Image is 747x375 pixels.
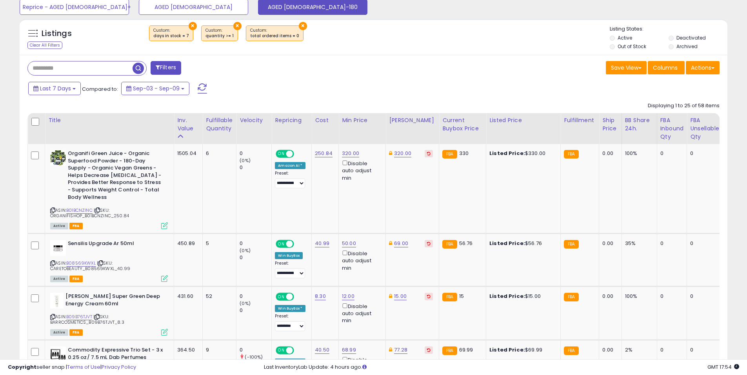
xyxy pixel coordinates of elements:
div: 364.50 [177,346,196,353]
span: FBA [69,329,83,336]
div: Repricing [275,116,308,124]
span: Columns [653,64,678,72]
div: Velocity [240,116,268,124]
div: Preset: [275,261,305,278]
div: seller snap | | [8,364,136,371]
span: ON [276,241,286,247]
a: Terms of Use [67,363,100,371]
a: 12.00 [342,292,354,300]
div: 0.00 [602,293,615,300]
small: FBA [564,150,578,159]
b: Commodity Expressive Trio Set - 3 x 0.25 oz/ 7.5 mL Dab Perfumes [68,346,163,363]
span: ON [276,151,286,157]
div: 0 [240,307,271,314]
div: Disable auto adjust min [342,249,380,272]
a: 320.00 [394,150,411,157]
div: [PERSON_NAME] [389,116,436,124]
span: Sep-03 - Sep-09 [133,85,180,92]
b: Listed Price: [489,240,525,247]
b: Sensilis Upgrade Ar 50ml [68,240,163,249]
div: 0 [240,254,271,261]
a: Privacy Policy [102,363,136,371]
span: 330 [459,150,469,157]
div: 0 [690,240,716,247]
a: 68.99 [342,346,356,354]
div: 1505.04 [177,150,196,157]
div: 0 [690,150,716,157]
span: 15 [459,292,464,300]
span: All listings currently available for purchase on Amazon [50,223,68,229]
b: Listed Price: [489,346,525,353]
div: 0.00 [602,346,615,353]
div: Preset: [275,171,305,188]
img: 41dI9zmSvqL._SL40_.jpg [50,346,66,362]
button: Save View [606,61,647,74]
span: 2025-09-17 17:54 GMT [707,363,739,371]
span: FBA [69,223,83,229]
a: 15.00 [394,292,407,300]
div: total ordered items = 0 [250,33,299,39]
div: 450.89 [177,240,196,247]
div: 6 [206,150,230,157]
a: 40.50 [315,346,329,354]
div: Fulfillable Quantity [206,116,233,133]
div: Current Buybox Price [442,116,483,133]
div: Fulfillment [564,116,596,124]
div: Min Price [342,116,382,124]
button: Last 7 Days [28,82,81,95]
b: [PERSON_NAME] Super Green Deep Energy Cream 60ml [65,293,161,309]
span: | SKU: ORGANIFISHOP_B01BCNZINC_250.84 [50,207,129,219]
label: Deactivated [676,34,706,41]
span: 56.76 [459,240,473,247]
div: Disable auto adjust min [342,159,380,182]
a: 50.00 [342,240,356,247]
span: | SKU: BARRCOSMETICS_B09B76TJVT_8.3 [50,314,124,325]
label: Active [618,34,632,41]
div: 0 [240,150,271,157]
a: 8.30 [315,292,326,300]
a: 69.00 [394,240,408,247]
div: ASIN: [50,150,168,228]
div: $56.76 [489,240,554,247]
a: B08569KWXL [66,260,96,267]
div: Last InventoryLab Update: 4 hours ago. [264,364,739,371]
div: 100% [625,150,651,157]
button: × [233,22,242,30]
a: 40.99 [315,240,329,247]
button: Filters [151,61,181,75]
label: Out of Stock [618,43,646,50]
i: This overrides the store level Dynamic Max Price for this listing [389,151,392,156]
div: Disable auto adjust min [342,302,380,325]
a: B09B76TJVT [66,314,92,320]
small: FBA [564,346,578,355]
div: FBA inbound Qty [660,116,684,141]
div: 0 [240,293,271,300]
div: Clear All Filters [27,41,62,49]
div: BB Share 24h. [625,116,654,133]
div: days in stock = 7 [153,33,189,39]
i: Revert to store-level Dynamic Max Price [427,151,431,155]
span: OFF [293,294,305,300]
small: FBA [442,150,457,159]
img: 21vg+9nJjWL._SL40_.jpg [50,293,64,308]
div: Ship Price [602,116,618,133]
div: $69.99 [489,346,554,353]
b: Organifi Green Juice - Organic Superfood Powder - 180-Day Supply - Organic Vegan Greens - Helps D... [68,150,163,203]
a: B01BCNZINC [66,207,93,214]
label: Archived [676,43,698,50]
button: × [189,22,197,30]
button: Columns [648,61,685,74]
b: Listed Price: [489,292,525,300]
div: ASIN: [50,240,168,281]
div: 431.60 [177,293,196,300]
div: 0 [690,346,716,353]
button: Sep-03 - Sep-09 [121,82,189,95]
span: 69.99 [459,346,473,353]
div: Amazon AI * [275,162,305,169]
small: (0%) [240,157,251,164]
div: 0 [660,293,681,300]
div: Title [48,116,171,124]
button: Actions [686,61,720,74]
div: 0 [660,150,681,157]
div: Cost [315,116,335,124]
